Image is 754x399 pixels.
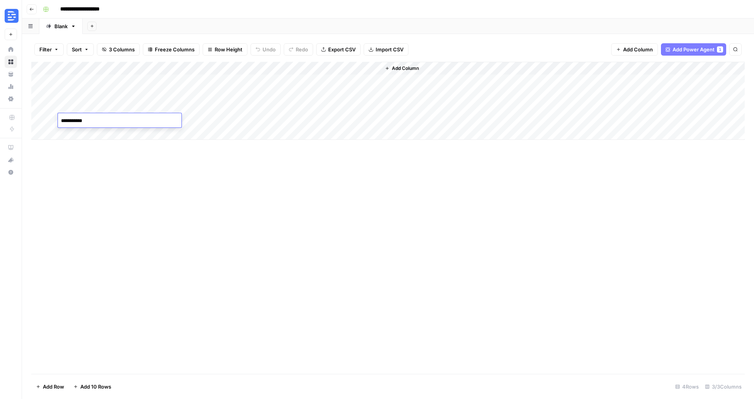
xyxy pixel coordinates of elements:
[673,46,715,53] span: Add Power Agent
[143,43,200,56] button: Freeze Columns
[67,43,94,56] button: Sort
[702,380,745,393] div: 3/3 Columns
[623,46,653,53] span: Add Column
[215,46,242,53] span: Row Height
[611,43,658,56] button: Add Column
[328,46,356,53] span: Export CSV
[5,80,17,93] a: Usage
[382,63,422,73] button: Add Column
[376,46,403,53] span: Import CSV
[5,166,17,178] button: Help + Support
[392,65,419,72] span: Add Column
[31,380,69,393] button: Add Row
[155,46,195,53] span: Freeze Columns
[54,22,68,30] div: Blank
[5,56,17,68] a: Browse
[5,154,17,166] button: What's new?
[5,93,17,105] a: Settings
[203,43,247,56] button: Row Height
[251,43,281,56] button: Undo
[717,46,723,53] div: 1
[69,380,116,393] button: Add 10 Rows
[364,43,408,56] button: Import CSV
[672,380,702,393] div: 4 Rows
[719,46,721,53] span: 1
[316,43,361,56] button: Export CSV
[5,43,17,56] a: Home
[72,46,82,53] span: Sort
[263,46,276,53] span: Undo
[5,6,17,25] button: Workspace: Descript
[80,383,111,391] span: Add 10 Rows
[661,43,726,56] button: Add Power Agent1
[284,43,313,56] button: Redo
[97,43,140,56] button: 3 Columns
[296,46,308,53] span: Redo
[39,46,52,53] span: Filter
[39,19,83,34] a: Blank
[43,383,64,391] span: Add Row
[5,141,17,154] a: AirOps Academy
[5,68,17,80] a: Your Data
[5,9,19,23] img: Descript Logo
[34,43,64,56] button: Filter
[109,46,135,53] span: 3 Columns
